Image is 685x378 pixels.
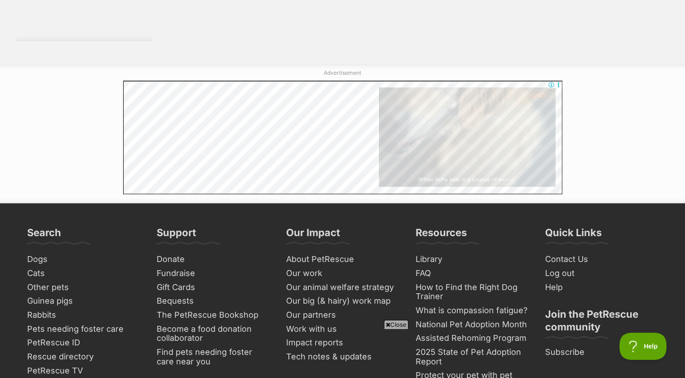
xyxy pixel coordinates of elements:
a: The PetRescue Bookshop [153,308,273,322]
a: Library [412,252,532,266]
a: Other pets [24,280,144,294]
h3: Search [27,226,61,244]
iframe: Help Scout Beacon - Open [619,333,667,360]
a: Rescue directory [24,349,144,363]
h3: Support [157,226,196,244]
a: Our partners [283,308,403,322]
a: Become a food donation collaborator [153,322,273,345]
a: PetRescue TV [24,363,144,378]
a: Log out [541,266,662,280]
a: Work with us [283,322,403,336]
a: Find pets needing foster care near you [153,345,273,368]
a: Contact Us [541,252,662,266]
a: Our work [283,266,403,280]
a: Cats [24,266,144,280]
h3: Join the PetRescue community [545,307,658,338]
a: How to Find the Right Dog Trainer [412,280,532,303]
h3: Our Impact [286,226,340,244]
iframe: Advertisement [123,81,562,194]
a: Help [541,280,662,294]
a: PetRescue ID [24,335,144,349]
a: Pets needing foster care [24,322,144,336]
a: Gift Cards [153,280,273,294]
iframe: Advertisement [178,333,508,373]
h3: Resources [416,226,467,244]
a: National Pet Adoption Month [412,317,532,331]
a: Our animal welfare strategy [283,280,403,294]
span: Close [384,320,408,329]
a: Donate [153,252,273,266]
a: Subscribe [541,345,662,359]
a: Fundraise [153,266,273,280]
a: What is compassion fatigue? [412,303,532,317]
h3: Quick Links [545,226,602,244]
a: Guinea pigs [24,294,144,308]
a: FAQ [412,266,532,280]
a: Our big (& hairy) work map [283,294,403,308]
a: Dogs [24,252,144,266]
a: Bequests [153,294,273,308]
a: Rabbits [24,308,144,322]
a: About PetRescue [283,252,403,266]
